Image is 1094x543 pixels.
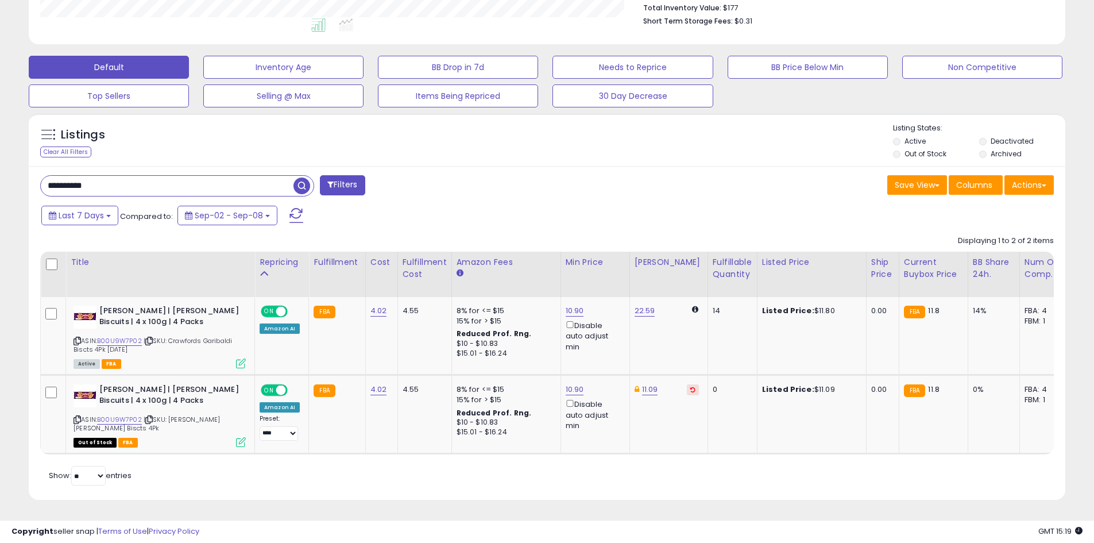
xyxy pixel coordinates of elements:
a: 4.02 [370,305,387,317]
span: 2025-09-16 15:19 GMT [1038,526,1083,537]
div: $10 - $10.83 [457,339,552,349]
button: Inventory Age [203,56,364,79]
div: Fulfillment Cost [403,256,447,280]
div: Repricing [260,256,304,268]
b: Listed Price: [762,305,814,316]
span: FBA [118,438,138,448]
div: FBM: 1 [1025,316,1062,326]
div: 8% for <= $15 [457,306,552,316]
small: FBA [904,384,925,397]
span: Sep-02 - Sep-08 [195,210,263,221]
button: Sep-02 - Sep-08 [177,206,277,225]
span: | SKU: Crawfords Garibaldi Biscts 4Pk [DATE] [74,336,232,353]
div: 0% [973,384,1011,395]
div: Listed Price [762,256,861,268]
b: [PERSON_NAME] | [PERSON_NAME] Biscuits | 4 x 100g | 4 Packs [99,306,239,330]
b: Listed Price: [762,384,814,395]
button: Filters [320,175,365,195]
b: Total Inventory Value: [643,3,721,13]
button: Default [29,56,189,79]
div: $11.09 [762,384,857,395]
b: [PERSON_NAME] | [PERSON_NAME] Biscuits | 4 x 100g | 4 Packs [99,384,239,409]
div: 15% for > $15 [457,316,552,326]
div: Preset: [260,415,300,441]
span: ON [262,386,276,395]
div: $10 - $10.83 [457,418,552,428]
div: Min Price [566,256,625,268]
span: Last 7 Days [59,210,104,221]
small: FBA [904,306,925,318]
div: $15.01 - $16.24 [457,349,552,359]
span: Show: entries [49,470,132,481]
a: Terms of Use [98,526,147,537]
div: FBA: 4 [1025,306,1062,316]
span: ON [262,307,276,317]
div: Current Buybox Price [904,256,963,280]
div: 4.55 [403,306,443,316]
button: Last 7 Days [41,206,118,225]
div: Fulfillable Quantity [713,256,752,280]
div: Ship Price [871,256,894,280]
div: Amazon AI [260,402,300,413]
div: FBM: 1 [1025,395,1062,405]
strong: Copyright [11,526,53,537]
div: Displaying 1 to 2 of 2 items [958,236,1054,247]
a: B00U9W7P02 [97,415,142,425]
div: Disable auto adjust min [566,398,621,431]
div: BB Share 24h. [973,256,1015,280]
button: 30 Day Decrease [552,84,713,107]
span: OFF [286,307,304,317]
label: Out of Stock [904,149,946,159]
a: 10.90 [566,384,584,395]
p: Listing States: [893,123,1065,134]
button: Save View [887,175,947,195]
small: FBA [314,384,335,397]
small: Amazon Fees. [457,268,463,279]
div: seller snap | | [11,526,199,537]
span: 11.8 [928,384,940,395]
div: Amazon AI [260,324,300,334]
a: 4.02 [370,384,387,395]
b: Reduced Prof. Rng. [457,329,532,338]
div: Fulfillment [314,256,360,268]
button: Columns [949,175,1003,195]
span: $0.31 [735,16,752,26]
b: Short Term Storage Fees: [643,16,733,26]
div: Cost [370,256,393,268]
span: Compared to: [120,211,173,222]
h5: Listings [61,127,105,143]
div: ASIN: [74,306,246,367]
span: All listings currently available for purchase on Amazon [74,359,100,369]
small: FBA [314,306,335,318]
span: OFF [286,386,304,395]
div: 14 [713,306,748,316]
label: Active [904,136,926,146]
button: Needs to Reprice [552,56,713,79]
a: Privacy Policy [149,526,199,537]
label: Archived [991,149,1022,159]
span: All listings that are currently out of stock and unavailable for purchase on Amazon [74,438,117,448]
div: 4.55 [403,384,443,395]
button: Non Competitive [902,56,1062,79]
div: 0.00 [871,306,890,316]
span: | SKU: [PERSON_NAME] [PERSON_NAME] Biscts 4Pk [74,415,220,432]
b: Reduced Prof. Rng. [457,408,532,418]
div: Disable auto adjust min [566,319,621,352]
div: 8% for <= $15 [457,384,552,395]
div: 15% for > $15 [457,395,552,405]
button: Actions [1004,175,1054,195]
a: B00U9W7P02 [97,336,142,346]
span: 11.8 [928,305,940,316]
button: Top Sellers [29,84,189,107]
div: FBA: 4 [1025,384,1062,395]
img: 513Hq4lzpDL._SL40_.jpg [74,384,96,407]
span: FBA [102,359,121,369]
button: Selling @ Max [203,84,364,107]
div: ASIN: [74,384,246,446]
a: 10.90 [566,305,584,317]
a: 22.59 [635,305,655,317]
div: Amazon Fees [457,256,556,268]
div: $11.80 [762,306,857,316]
div: $15.01 - $16.24 [457,428,552,437]
div: 14% [973,306,1011,316]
